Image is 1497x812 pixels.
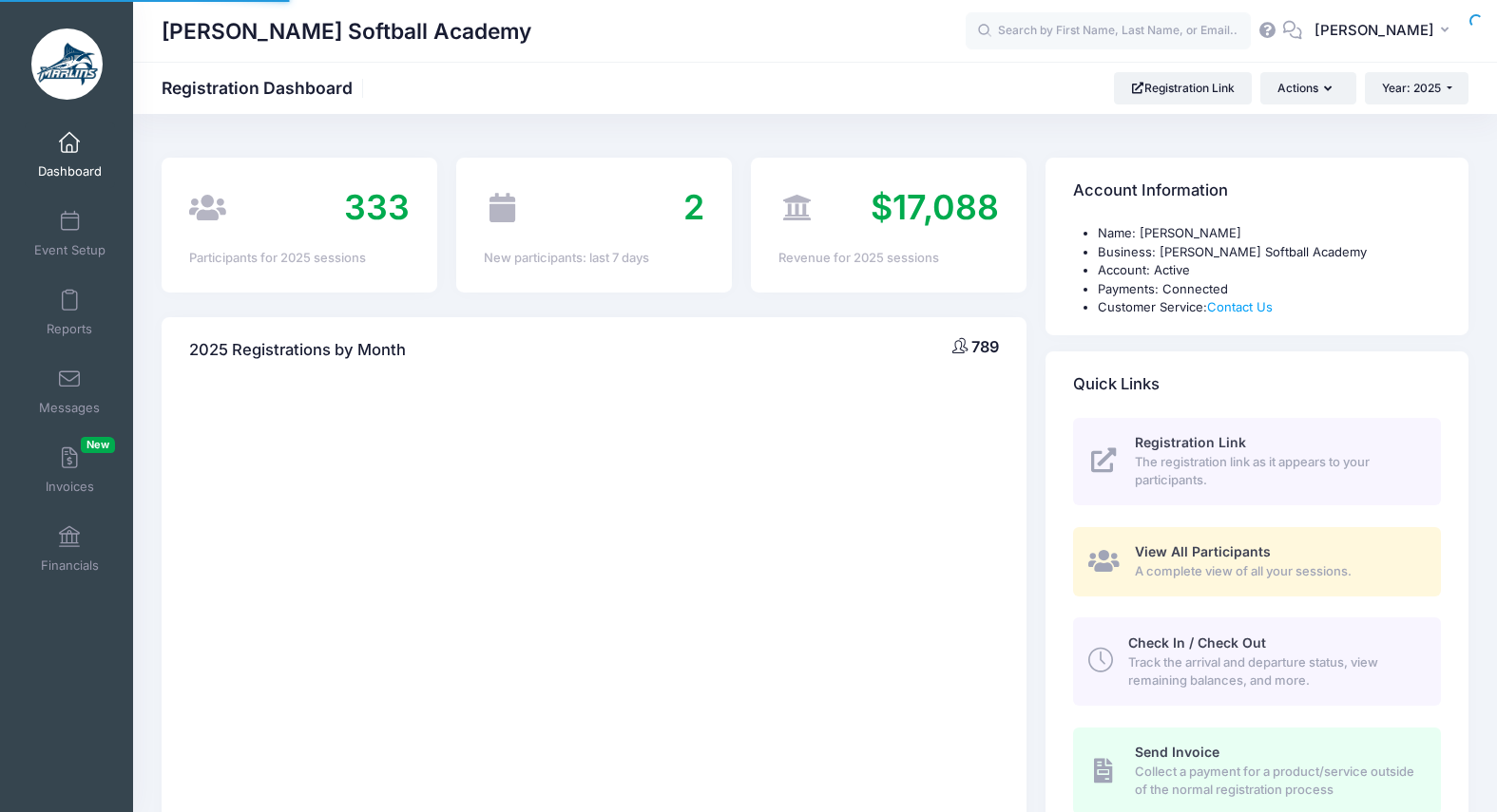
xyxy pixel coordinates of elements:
[1315,20,1434,41] span: [PERSON_NAME]
[1128,634,1266,651] span: Check In / Check Out
[1114,72,1252,104] a: Registration Link
[81,437,115,453] span: New
[46,479,94,495] span: Invoices
[1098,243,1441,262] li: Business: [PERSON_NAME] Softball Academy
[25,200,115,267] a: Event Setup
[1098,280,1441,299] li: Payments: Connected
[1135,543,1271,559] span: View All Participants
[162,78,369,98] h1: Registration Dashboard
[971,337,999,356] span: 789
[31,28,103,100] img: Marlin Softball Academy
[25,437,115,503] a: InvoicesNew
[1135,744,1219,760] span: Send Invoice
[683,186,704,228] span: 2
[1135,562,1419,581] span: A complete view of all your sessions.
[484,249,704,268] div: New participants: last 7 days
[344,186,410,228] span: 333
[25,122,115,188] a: Dashboard
[966,12,1251,50] input: Search by First Name, Last Name, or Email...
[38,163,102,179] span: Dashboard
[1073,164,1228,218] h4: Account Information
[39,400,100,416] span: Messages
[1135,453,1419,490] span: The registration link as it appears to your participants.
[1135,763,1419,800] span: Collect a payment for a product/service outside of the normal registration process
[1073,617,1441,705] a: Check In / Check Out Track the arrival and departure status, view remaining balances, and more.
[34,242,106,258] span: Event Setup
[25,516,115,582] a: Financials
[25,279,115,346] a: Reports
[1098,261,1441,280] li: Account: Active
[778,249,999,268] div: Revenue for 2025 sessions
[1207,299,1273,314] a: Contact Us
[1098,298,1441,317] li: Customer Service:
[1128,653,1419,690] span: Track the arrival and departure status, view remaining balances, and more.
[1382,81,1441,95] span: Year: 2025
[1073,357,1160,411] h4: Quick Links
[1073,527,1441,596] a: View All Participants A complete view of all your sessions.
[871,186,999,228] span: $17,088
[25,358,115,425] a: Messages
[47,321,92,337] span: Reports
[1302,9,1468,53] button: [PERSON_NAME]
[1073,418,1441,505] a: Registration Link The registration link as it appears to your participants.
[1098,224,1441,243] li: Name: [PERSON_NAME]
[1365,72,1468,104] button: Year: 2025
[189,323,406,377] h4: 2025 Registrations by Month
[41,557,99,574] span: Financials
[1135,434,1246,450] span: Registration Link
[189,249,410,268] div: Participants for 2025 sessions
[1260,72,1355,104] button: Actions
[162,9,531,53] h1: [PERSON_NAME] Softball Academy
